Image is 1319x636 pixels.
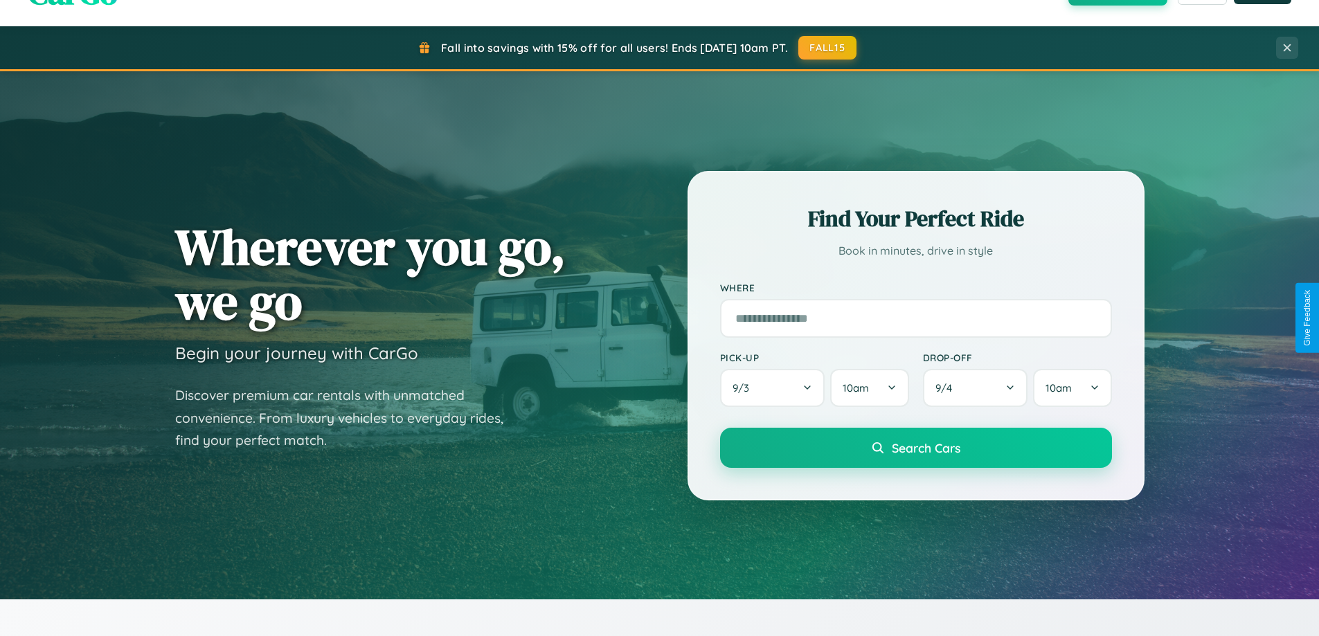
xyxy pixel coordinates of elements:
h1: Wherever you go, we go [175,219,566,329]
span: 10am [1046,381,1072,394]
span: 10am [843,381,869,394]
button: 10am [830,369,908,407]
label: Drop-off [923,352,1112,363]
label: Where [720,282,1112,293]
button: Search Cars [720,428,1112,468]
button: 10am [1033,369,1111,407]
p: Book in minutes, drive in style [720,241,1112,261]
button: FALL15 [798,36,856,60]
span: Search Cars [892,440,960,455]
h2: Find Your Perfect Ride [720,203,1112,234]
div: Give Feedback [1302,290,1312,346]
span: 9 / 4 [935,381,959,394]
span: 9 / 3 [733,381,756,394]
h3: Begin your journey with CarGo [175,343,418,363]
label: Pick-up [720,352,909,363]
p: Discover premium car rentals with unmatched convenience. From luxury vehicles to everyday rides, ... [175,384,521,452]
button: 9/3 [720,369,825,407]
button: 9/4 [923,369,1028,407]
span: Fall into savings with 15% off for all users! Ends [DATE] 10am PT. [441,41,788,55]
